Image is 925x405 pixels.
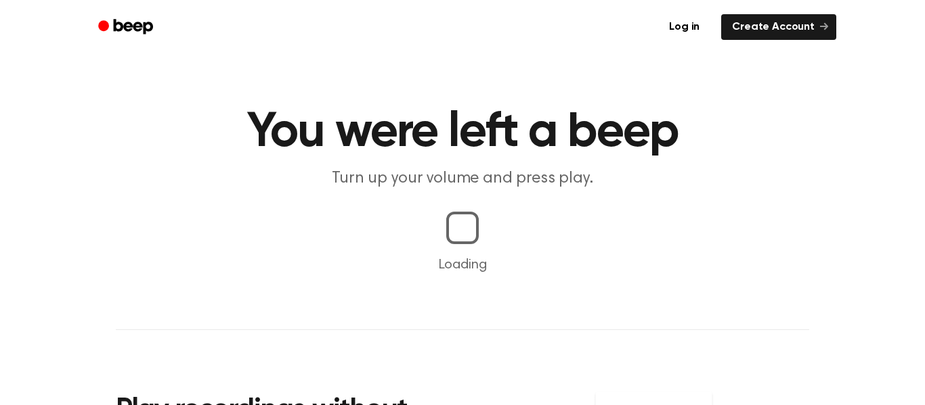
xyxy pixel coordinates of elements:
[202,168,723,190] p: Turn up your volume and press play.
[116,108,809,157] h1: You were left a beep
[721,14,836,40] a: Create Account
[89,14,165,41] a: Beep
[16,255,909,275] p: Loading
[655,11,713,43] a: Log in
